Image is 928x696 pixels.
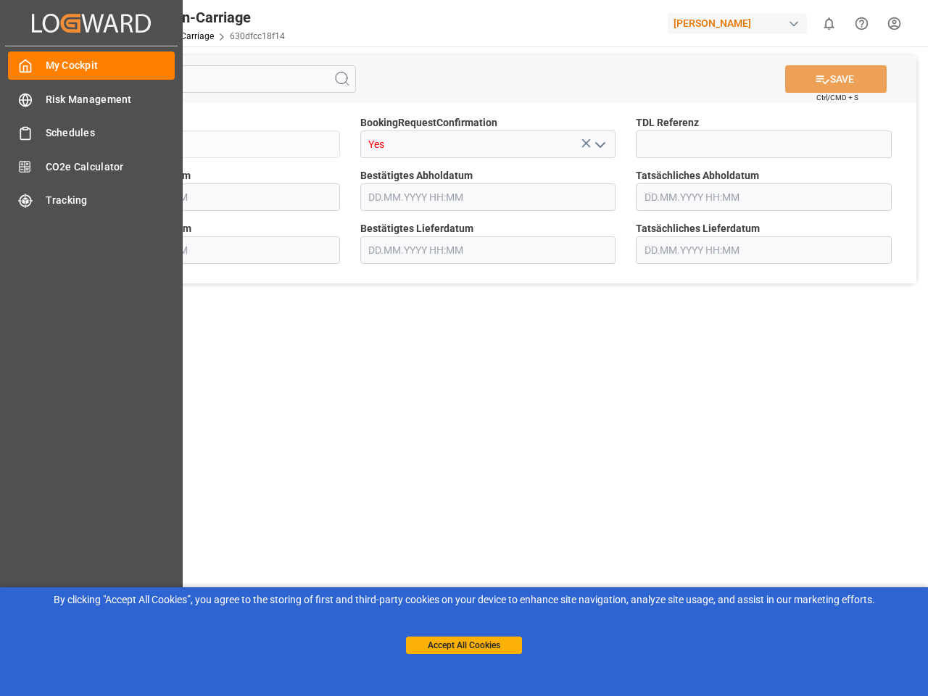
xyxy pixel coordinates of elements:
input: DD.MM.YYYY HH:MM [84,236,340,264]
span: Schedules [46,125,175,141]
span: Risk Management [46,92,175,107]
span: My Cockpit [46,58,175,73]
span: BookingRequestConfirmation [360,115,497,130]
span: TDL Referenz [636,115,699,130]
a: Tracking [8,186,175,215]
input: DD.MM.YYYY HH:MM [360,236,616,264]
a: Risk Management [8,85,175,113]
input: Search Fields [67,65,356,93]
button: [PERSON_NAME] [668,9,813,37]
div: [PERSON_NAME] [668,13,807,34]
span: Bestätigtes Lieferdatum [360,221,473,236]
a: CO2e Calculator [8,152,175,181]
span: Tatsächliches Lieferdatum [636,221,760,236]
input: DD.MM.YYYY HH:MM [84,183,340,211]
div: By clicking "Accept All Cookies”, you agree to the storing of first and third-party cookies on yo... [10,592,918,608]
span: Tracking [46,193,175,208]
button: SAVE [785,65,887,93]
input: DD.MM.YYYY HH:MM [360,183,616,211]
button: show 0 new notifications [813,7,845,40]
button: Accept All Cookies [406,637,522,654]
a: Schedules [8,119,175,147]
span: CO2e Calculator [46,159,175,175]
a: My Cockpit [8,51,175,80]
span: Bestätigtes Abholdatum [360,168,473,183]
span: Tatsächliches Abholdatum [636,168,759,183]
input: DD.MM.YYYY HH:MM [636,236,892,264]
button: Help Center [845,7,878,40]
button: open menu [589,133,610,156]
input: DD.MM.YYYY HH:MM [636,183,892,211]
span: Ctrl/CMD + S [816,92,858,103]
